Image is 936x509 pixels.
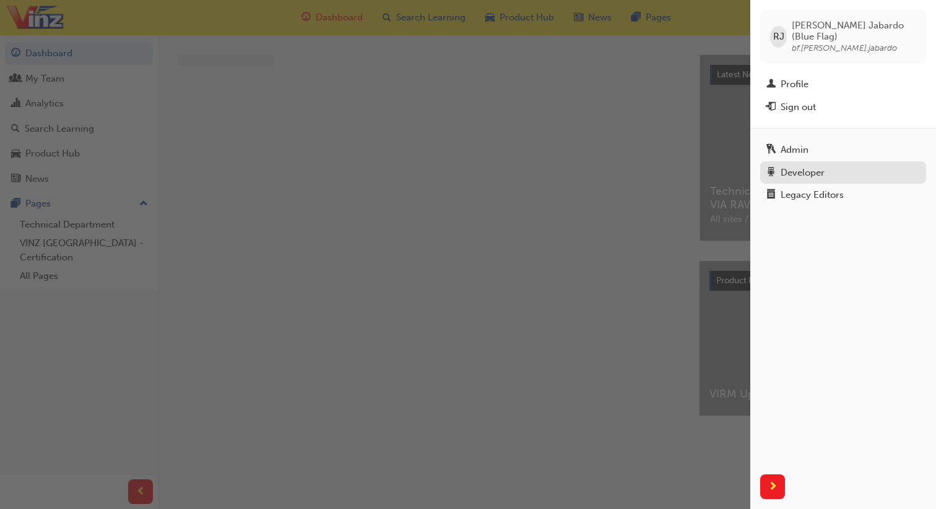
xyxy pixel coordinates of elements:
[766,145,776,156] span: keys-icon
[781,143,808,157] div: Admin
[781,188,844,202] div: Legacy Editors
[766,79,776,90] span: man-icon
[760,161,926,184] a: Developer
[792,43,897,53] span: bf.[PERSON_NAME].jabardo
[760,73,926,96] a: Profile
[768,479,778,495] span: next-icon
[760,96,926,119] button: Sign out
[781,77,808,92] div: Profile
[766,168,776,179] span: robot-icon
[766,190,776,201] span: notepad-icon
[773,30,784,44] span: RJ
[760,139,926,161] a: Admin
[781,100,816,114] div: Sign out
[760,184,926,207] a: Legacy Editors
[766,102,776,113] span: exit-icon
[781,166,825,180] div: Developer
[792,20,916,42] span: [PERSON_NAME] Jabardo (Blue Flag)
